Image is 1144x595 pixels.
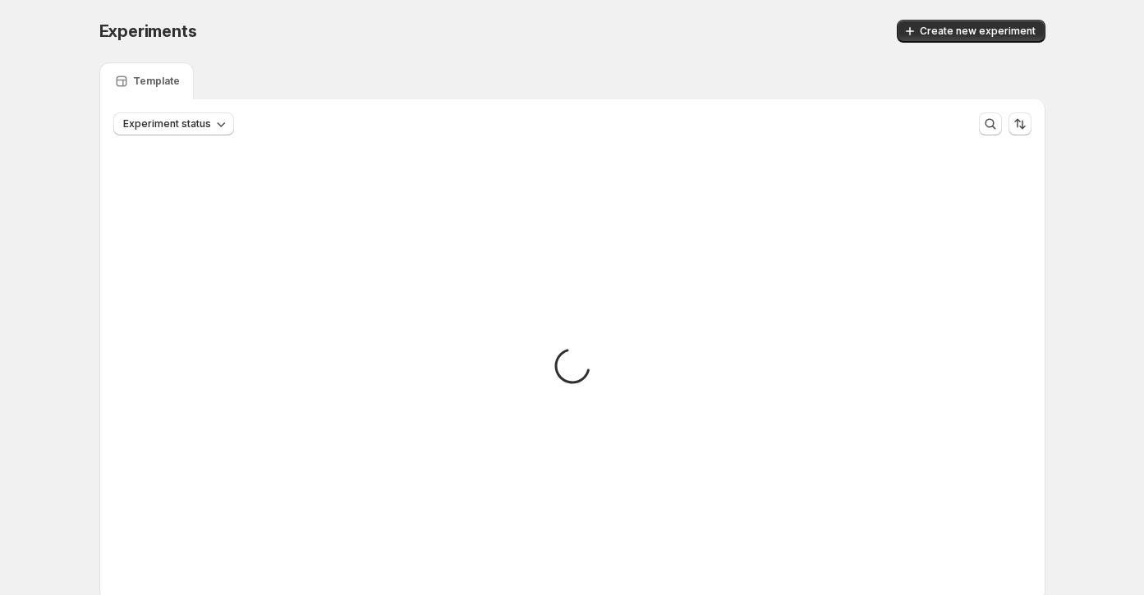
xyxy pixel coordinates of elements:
[920,25,1036,38] span: Create new experiment
[123,117,211,130] span: Experiment status
[133,75,180,88] p: Template
[113,112,234,135] button: Experiment status
[897,20,1045,43] button: Create new experiment
[99,21,197,41] span: Experiments
[1008,112,1031,135] button: Sort the results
